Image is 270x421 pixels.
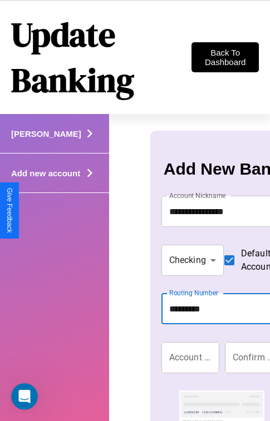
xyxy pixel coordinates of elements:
h1: Update Banking [11,12,192,103]
h4: [PERSON_NAME] [11,129,81,138]
div: Give Feedback [6,188,13,233]
label: Account Nickname [169,191,226,200]
iframe: Intercom live chat [11,383,38,410]
div: Checking [161,245,224,276]
label: Routing Number [169,288,218,298]
h4: Add new account [11,169,80,178]
button: Back To Dashboard [192,42,259,72]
